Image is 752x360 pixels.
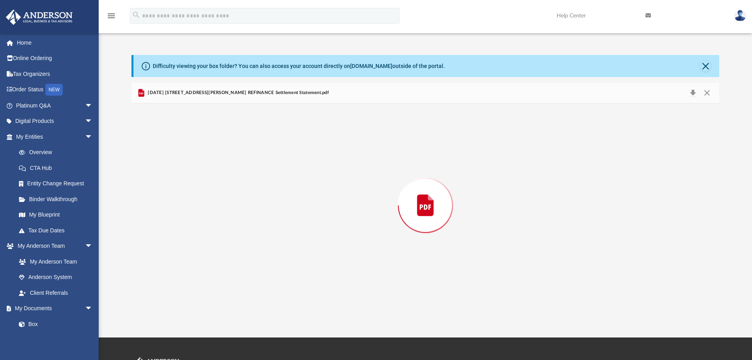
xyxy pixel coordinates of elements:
i: search [132,11,141,19]
button: Download [686,87,700,98]
a: Order StatusNEW [6,82,105,98]
a: CTA Hub [11,160,105,176]
span: arrow_drop_down [85,129,101,145]
i: menu [107,11,116,21]
a: Anderson System [11,270,101,285]
a: Platinum Q&Aarrow_drop_down [6,98,105,113]
span: arrow_drop_down [85,113,101,130]
a: Meeting Minutes [11,332,101,348]
a: My Blueprint [11,207,101,223]
a: [DOMAIN_NAME] [350,63,392,69]
span: [DATE] [STREET_ADDRESS][PERSON_NAME] REFINANCE Settlement Statement.pdf [146,89,329,96]
a: Overview [11,145,105,160]
button: Close [700,60,711,72]
span: arrow_drop_down [85,238,101,254]
span: arrow_drop_down [85,98,101,114]
a: My Entitiesarrow_drop_down [6,129,105,145]
a: Tax Organizers [6,66,105,82]
a: menu [107,15,116,21]
a: Client Referrals [11,285,101,301]
div: Difficulty viewing your box folder? You can also access your account directly on outside of the p... [153,62,445,70]
a: My Anderson Teamarrow_drop_down [6,238,101,254]
a: My Documentsarrow_drop_down [6,301,101,317]
a: Online Ordering [6,51,105,66]
a: Box [11,316,97,332]
div: NEW [45,84,63,96]
img: User Pic [734,10,746,21]
img: Anderson Advisors Platinum Portal [4,9,75,25]
a: Entity Change Request [11,176,105,192]
button: Close [700,87,714,98]
div: Preview [131,83,720,307]
a: My Anderson Team [11,254,97,270]
a: Digital Productsarrow_drop_down [6,113,105,129]
a: Tax Due Dates [11,222,105,238]
a: Home [6,35,105,51]
a: Binder Walkthrough [11,191,105,207]
span: arrow_drop_down [85,301,101,317]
